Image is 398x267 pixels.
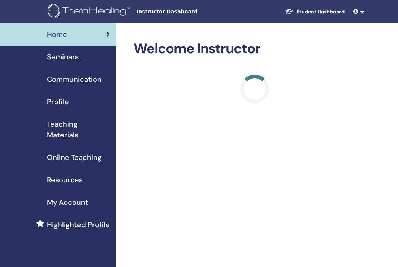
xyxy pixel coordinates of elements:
[134,41,376,57] h2: Welcome Instructor
[47,174,83,185] span: Resources
[47,51,79,62] span: Seminars
[47,219,110,230] span: Highlighted Profile
[47,74,101,85] span: Communication
[285,8,294,14] img: graduation-cap-white.svg
[48,4,132,20] img: logo.png
[47,197,88,208] span: My Account
[47,119,110,140] span: Teaching Materials
[47,96,69,107] span: Profile
[137,8,245,16] span: Instructor Dashboard
[47,29,67,40] span: Home
[47,152,101,163] span: Online Teaching
[279,5,350,18] a: Student Dashboard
